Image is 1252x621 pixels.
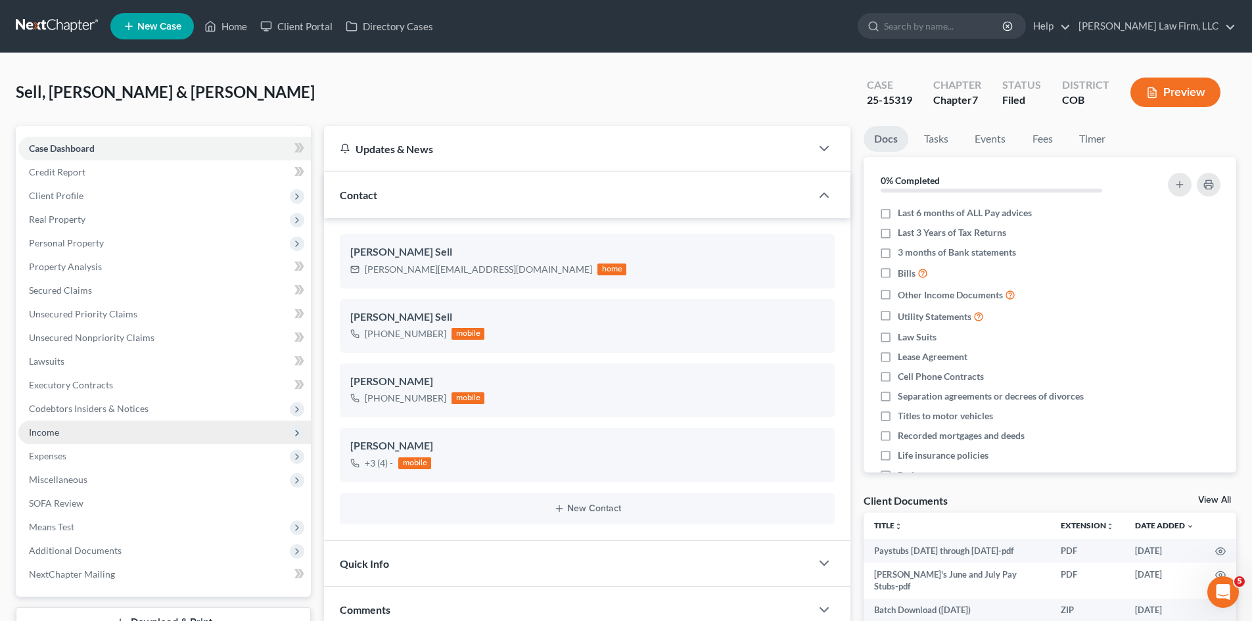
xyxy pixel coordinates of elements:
[29,450,66,461] span: Expenses
[1106,522,1114,530] i: unfold_more
[18,160,311,184] a: Credit Report
[881,175,940,186] strong: 0% Completed
[1021,126,1063,152] a: Fees
[340,557,389,570] span: Quick Info
[1061,520,1114,530] a: Extensionunfold_more
[972,93,978,106] span: 7
[898,226,1006,239] span: Last 3 Years of Tax Returns
[254,14,339,38] a: Client Portal
[29,379,113,390] span: Executory Contracts
[137,22,181,32] span: New Case
[365,392,446,405] div: [PHONE_NUMBER]
[864,563,1050,599] td: [PERSON_NAME]'s June and July Pay Stubs-pdf
[898,429,1025,442] span: Recorded mortgages and deeds
[1069,126,1116,152] a: Timer
[898,350,967,363] span: Lease Agreement
[452,328,484,340] div: mobile
[864,539,1050,563] td: Paystubs [DATE] through [DATE]-pdf
[867,78,912,93] div: Case
[18,373,311,397] a: Executory Contracts
[1062,93,1109,108] div: COB
[29,521,74,532] span: Means Test
[898,246,1016,259] span: 3 months of Bank statements
[597,264,626,275] div: home
[365,457,393,470] div: +3 (4) -
[18,302,311,326] a: Unsecured Priority Claims
[452,392,484,404] div: mobile
[1050,563,1124,599] td: PDF
[365,327,446,340] div: [PHONE_NUMBER]
[29,568,115,580] span: NextChapter Mailing
[18,137,311,160] a: Case Dashboard
[365,263,592,276] div: [PERSON_NAME][EMAIL_ADDRESS][DOMAIN_NAME]
[350,244,824,260] div: [PERSON_NAME] Sell
[29,497,83,509] span: SOFA Review
[1002,93,1041,108] div: Filed
[18,492,311,515] a: SOFA Review
[898,206,1032,219] span: Last 6 months of ALL Pay advices
[29,285,92,296] span: Secured Claims
[898,267,916,280] span: Bills
[340,603,390,616] span: Comments
[350,374,824,390] div: [PERSON_NAME]
[1002,78,1041,93] div: Status
[914,126,959,152] a: Tasks
[29,190,83,201] span: Client Profile
[29,143,95,154] span: Case Dashboard
[350,438,824,454] div: [PERSON_NAME]
[29,166,85,177] span: Credit Report
[898,469,1025,482] span: Retirement account statements
[1130,78,1220,107] button: Preview
[29,308,137,319] span: Unsecured Priority Claims
[398,457,431,469] div: mobile
[867,93,912,108] div: 25-15319
[1207,576,1239,608] iframe: Intercom live chat
[1062,78,1109,93] div: District
[894,522,902,530] i: unfold_more
[1027,14,1071,38] a: Help
[1124,539,1205,563] td: [DATE]
[898,370,984,383] span: Cell Phone Contracts
[1234,576,1245,587] span: 5
[1135,520,1194,530] a: Date Added expand_more
[18,326,311,350] a: Unsecured Nonpriority Claims
[29,214,85,225] span: Real Property
[18,279,311,302] a: Secured Claims
[29,237,104,248] span: Personal Property
[964,126,1016,152] a: Events
[1050,539,1124,563] td: PDF
[933,93,981,108] div: Chapter
[16,82,315,101] span: Sell, [PERSON_NAME] & [PERSON_NAME]
[1124,563,1205,599] td: [DATE]
[898,331,937,344] span: Law Suits
[340,142,795,156] div: Updates & News
[29,261,102,272] span: Property Analysis
[864,126,908,152] a: Docs
[198,14,254,38] a: Home
[350,310,824,325] div: [PERSON_NAME] Sell
[898,449,988,462] span: Life insurance policies
[884,14,1004,38] input: Search by name...
[1072,14,1236,38] a: [PERSON_NAME] Law Firm, LLC
[898,288,1003,302] span: Other Income Documents
[18,255,311,279] a: Property Analysis
[933,78,981,93] div: Chapter
[874,520,902,530] a: Titleunfold_more
[18,350,311,373] a: Lawsuits
[29,356,64,367] span: Lawsuits
[1186,522,1194,530] i: expand_more
[29,332,154,343] span: Unsecured Nonpriority Claims
[18,563,311,586] a: NextChapter Mailing
[29,474,87,485] span: Miscellaneous
[29,426,59,438] span: Income
[898,390,1084,403] span: Separation agreements or decrees of divorces
[864,494,948,507] div: Client Documents
[1198,495,1231,505] a: View All
[340,189,377,201] span: Contact
[339,14,440,38] a: Directory Cases
[29,403,149,414] span: Codebtors Insiders & Notices
[898,310,971,323] span: Utility Statements
[898,409,993,423] span: Titles to motor vehicles
[29,545,122,556] span: Additional Documents
[350,503,824,514] button: New Contact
